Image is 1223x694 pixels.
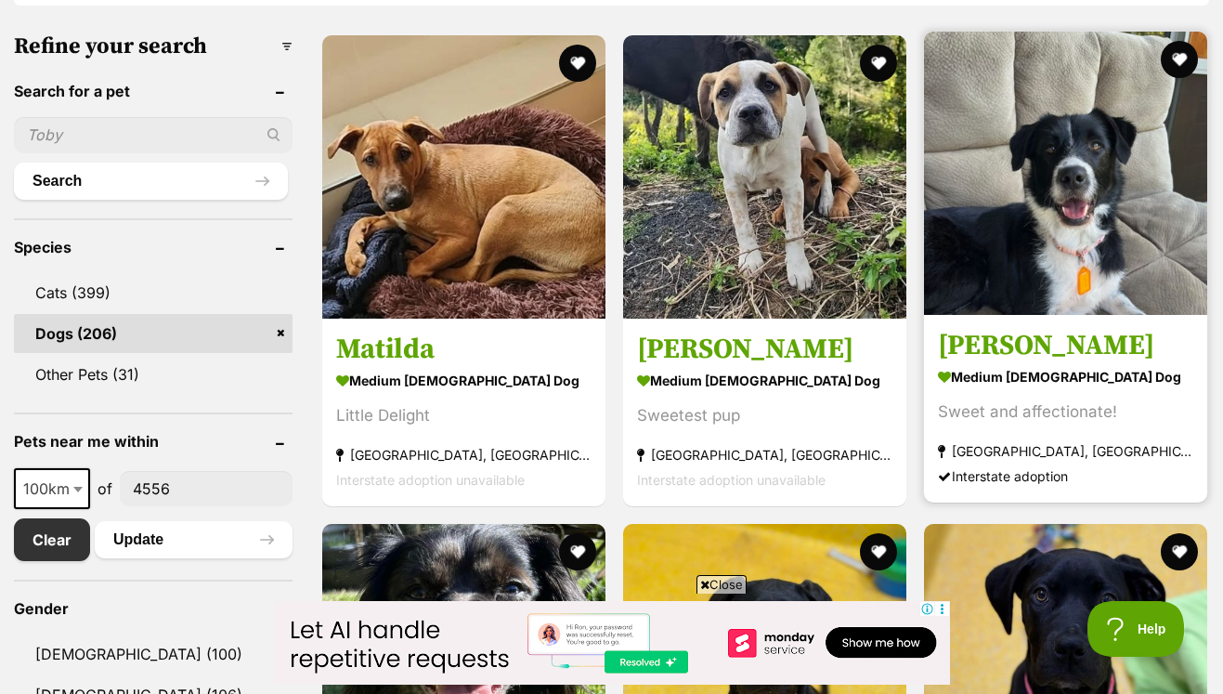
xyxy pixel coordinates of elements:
input: Toby [14,117,293,152]
header: Search for a pet [14,83,293,99]
div: Sweet and affectionate! [938,399,1193,425]
span: 100km [16,476,88,502]
header: Gender [14,600,293,617]
span: 100km [14,468,90,509]
header: Pets near me within [14,433,293,450]
iframe: Advertisement [274,601,950,685]
img: Clancy - American Staffordshire Terrier Dog [623,35,906,319]
h3: Refine your search [14,33,293,59]
strong: medium [DEMOGRAPHIC_DATA] Dog [336,367,592,394]
div: Sweetest pup [637,403,892,428]
strong: medium [DEMOGRAPHIC_DATA] Dog [637,367,892,394]
span: of [98,478,112,500]
img: Lara - Border Collie Dog [924,32,1207,315]
a: Other Pets (31) [14,355,293,394]
button: favourite [559,533,596,570]
button: favourite [1161,533,1198,570]
a: Clear [14,518,90,561]
button: favourite [860,45,897,82]
button: Search [14,163,288,200]
input: postcode [120,471,293,506]
a: [PERSON_NAME] medium [DEMOGRAPHIC_DATA] Dog Sweetest pup [GEOGRAPHIC_DATA], [GEOGRAPHIC_DATA] Int... [623,318,906,506]
button: Update [95,521,293,558]
button: favourite [860,533,897,570]
a: Cats (399) [14,273,293,312]
h3: [PERSON_NAME] [938,328,1193,363]
h3: Matilda [336,332,592,367]
strong: [GEOGRAPHIC_DATA], [GEOGRAPHIC_DATA] [938,439,1193,464]
span: Interstate adoption unavailable [336,472,525,488]
span: Interstate adoption unavailable [637,472,826,488]
span: Close [696,575,747,594]
strong: [GEOGRAPHIC_DATA], [GEOGRAPHIC_DATA] [637,442,892,467]
img: Matilda - American Staffordshire Terrier Dog [322,35,605,319]
div: Interstate adoption [938,464,1193,489]
button: favourite [559,45,596,82]
a: [DEMOGRAPHIC_DATA] (100) [14,635,293,674]
a: Matilda medium [DEMOGRAPHIC_DATA] Dog Little Delight [GEOGRAPHIC_DATA], [GEOGRAPHIC_DATA] Interst... [322,318,605,506]
iframe: Help Scout Beacon - Open [1087,601,1186,657]
button: favourite [1161,41,1198,78]
div: Little Delight [336,403,592,428]
header: Species [14,239,293,255]
a: Dogs (206) [14,314,293,353]
h3: [PERSON_NAME] [637,332,892,367]
a: [PERSON_NAME] medium [DEMOGRAPHIC_DATA] Dog Sweet and affectionate! [GEOGRAPHIC_DATA], [GEOGRAPHI... [924,314,1207,503]
strong: medium [DEMOGRAPHIC_DATA] Dog [938,363,1193,390]
strong: [GEOGRAPHIC_DATA], [GEOGRAPHIC_DATA] [336,442,592,467]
